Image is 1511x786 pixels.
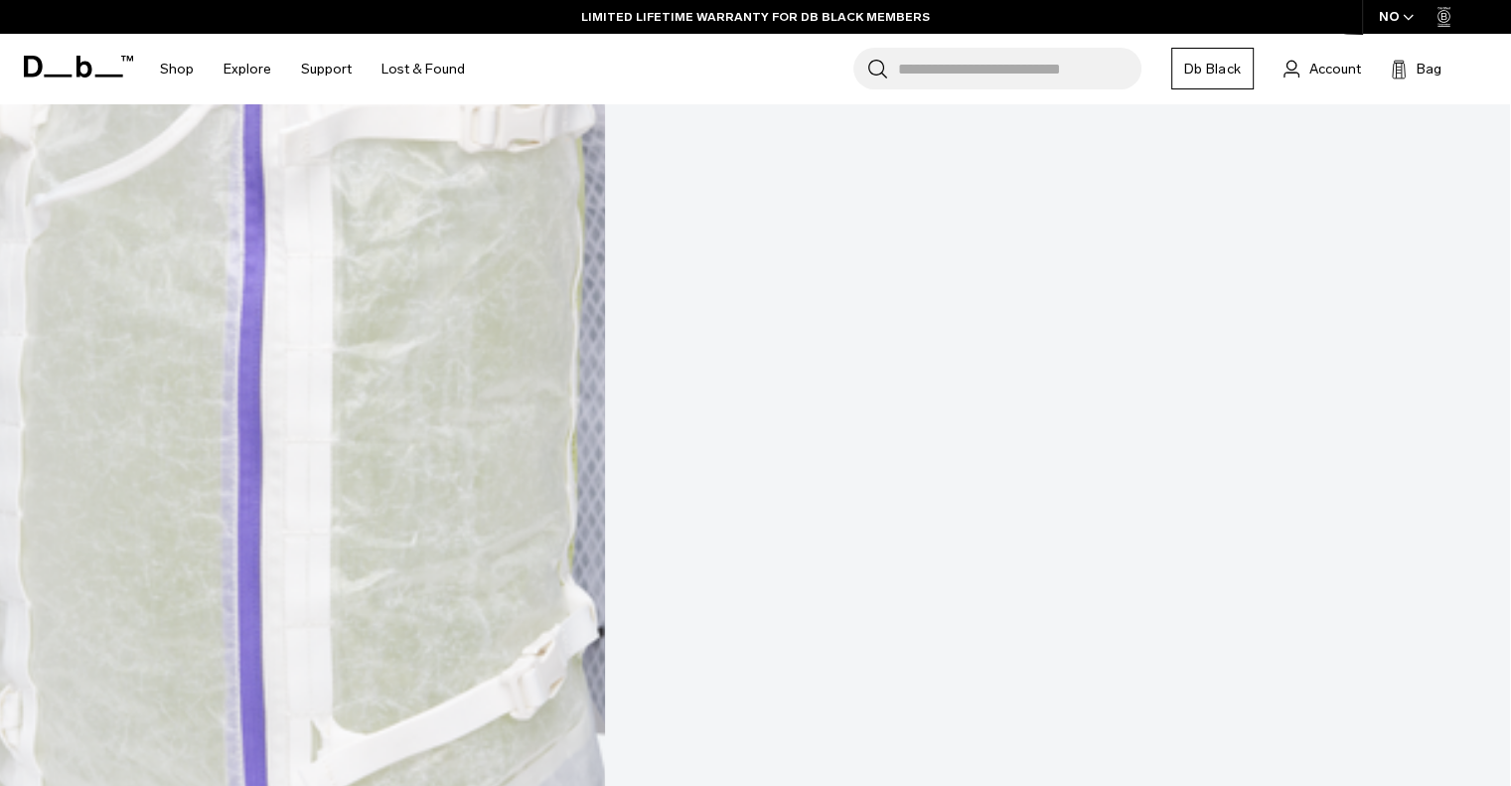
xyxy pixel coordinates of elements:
[1309,59,1361,79] span: Account
[1171,48,1254,89] a: Db Black
[1417,59,1441,79] span: Bag
[160,34,194,104] a: Shop
[1391,57,1441,80] button: Bag
[581,8,930,26] a: LIMITED LIFETIME WARRANTY FOR DB BLACK MEMBERS
[1284,57,1361,80] a: Account
[145,34,480,104] nav: Main Navigation
[381,34,465,104] a: Lost & Found
[301,34,352,104] a: Support
[224,34,271,104] a: Explore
